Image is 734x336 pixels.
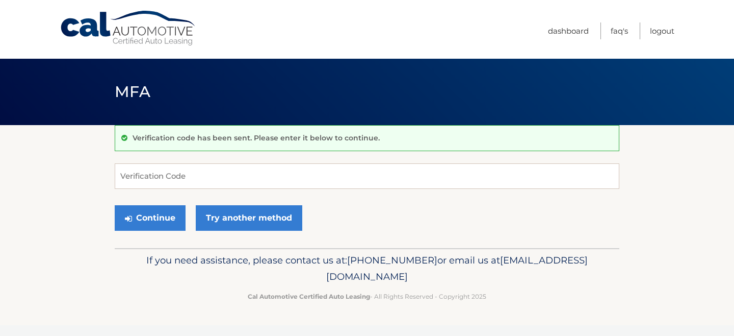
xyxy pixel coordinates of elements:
[115,82,150,101] span: MFA
[611,22,628,39] a: FAQ's
[121,252,613,285] p: If you need assistance, please contact us at: or email us at
[326,254,588,282] span: [EMAIL_ADDRESS][DOMAIN_NAME]
[60,10,197,46] a: Cal Automotive
[121,291,613,302] p: - All Rights Reserved - Copyright 2025
[248,293,370,300] strong: Cal Automotive Certified Auto Leasing
[548,22,589,39] a: Dashboard
[347,254,437,266] span: [PHONE_NUMBER]
[115,205,186,231] button: Continue
[133,133,380,142] p: Verification code has been sent. Please enter it below to continue.
[115,163,619,189] input: Verification Code
[650,22,674,39] a: Logout
[196,205,302,231] a: Try another method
